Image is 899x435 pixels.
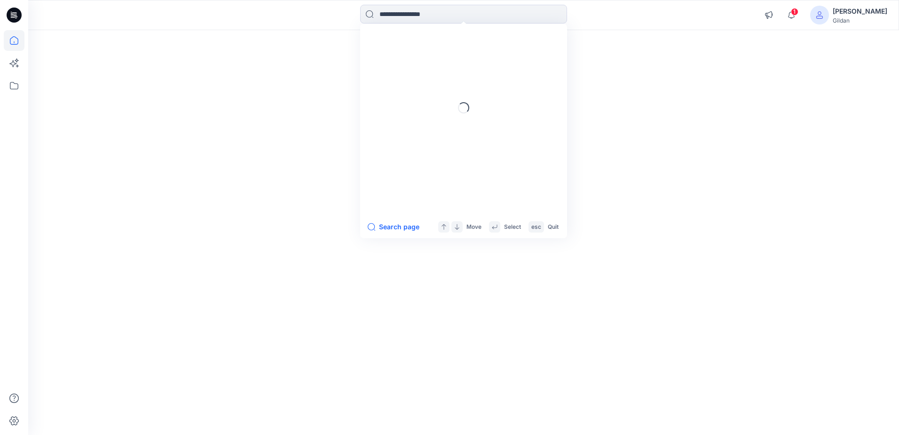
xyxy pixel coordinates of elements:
[791,8,798,16] span: 1
[833,17,887,24] div: Gildan
[816,11,823,19] svg: avatar
[833,6,887,17] div: [PERSON_NAME]
[531,222,541,232] p: esc
[466,222,481,232] p: Move
[504,222,521,232] p: Select
[368,221,419,233] button: Search page
[548,222,559,232] p: Quit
